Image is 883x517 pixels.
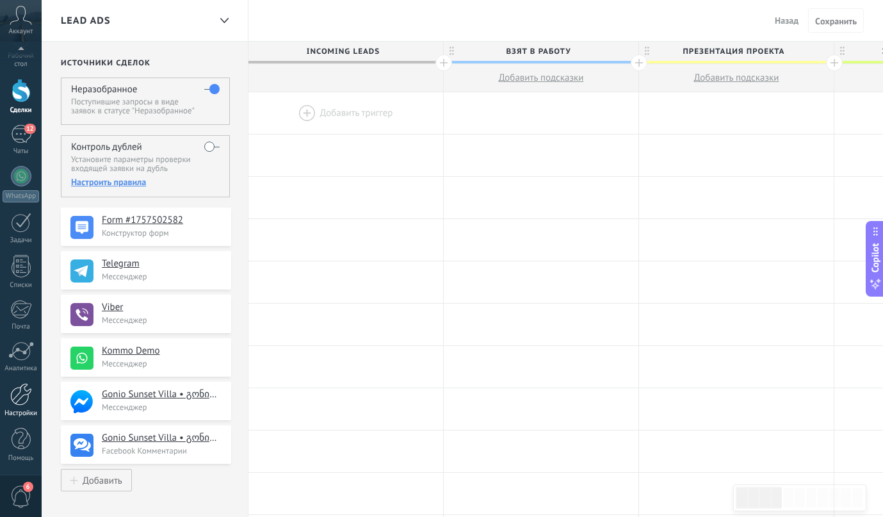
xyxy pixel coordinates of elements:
p: Мессенджер [102,315,223,325]
div: Lead Ads [213,8,235,33]
span: Добавить подсказки [499,72,584,84]
p: Поступившие запросы в виде заявок в статусе "Неразобранное" [71,97,219,115]
h4: Kommo Demo [102,345,222,357]
div: Презентация проекта [639,42,834,61]
button: Cохранить [808,8,864,33]
span: Презентация проекта [639,42,827,62]
div: Почта [3,323,40,331]
div: WhatsApp [3,190,39,202]
h4: Gonio Sunset Villa • გონიო სანსეტ ვილა [102,432,222,445]
button: Добавить подсказки [444,64,638,92]
div: Добавить [83,475,122,486]
button: Добавить подсказки [639,64,834,92]
div: Взят в работу [444,42,638,61]
span: 12 [24,124,35,134]
h4: Form #1757502582 [102,214,222,227]
div: Задачи [3,236,40,245]
span: Incoming leads [248,42,437,62]
div: Сделки [3,106,40,115]
div: Incoming leads [248,42,443,61]
span: Copilot [869,243,882,272]
button: Назад [770,11,804,30]
h4: Контроль дублей [71,141,142,153]
h2: Источники сделок [61,58,231,68]
p: Установите параметры проверки входящей заявки на дубль [71,155,219,173]
span: 6 [23,482,33,492]
h4: Неразобранное [71,83,137,95]
div: Помощь [3,454,40,463]
div: Аналитика [3,365,40,373]
p: Конструктор форм [102,227,223,238]
div: Настройки [3,409,40,418]
button: Добавить [61,469,132,491]
p: Мессенджер [102,402,223,413]
p: Facebook Комментарии [102,445,223,456]
div: Списки [3,281,40,290]
h4: Viber [102,301,222,314]
h4: Gonio Sunset Villa • გონიო სანსეტ ვილა [102,388,222,401]
span: Назад [775,15,798,26]
p: Мессенджер [102,358,223,369]
span: Lead Ads [61,15,111,27]
span: Аккаунт [9,28,33,36]
span: Cохранить [815,17,857,26]
div: Настроить правила [71,176,219,188]
span: Взят в работу [444,42,632,62]
div: Чаты [3,147,40,156]
span: Добавить подсказки [694,72,779,84]
p: Мессенджер [102,271,223,282]
h4: Telegram [102,258,222,270]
